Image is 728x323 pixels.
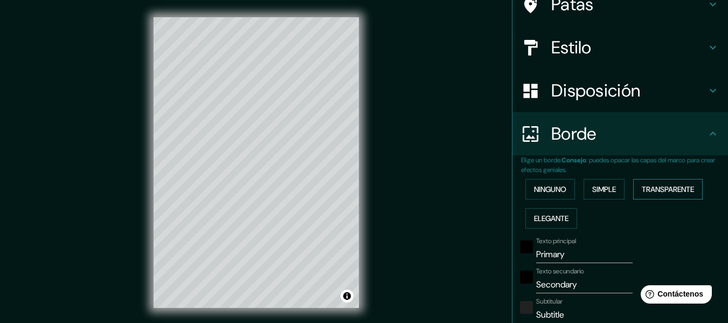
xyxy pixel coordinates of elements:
font: Disposición [551,79,640,102]
div: Borde [512,112,728,155]
button: negro [520,271,533,284]
button: Elegante [525,208,577,229]
div: Disposición [512,69,728,112]
button: Activar o desactivar atribución [341,290,353,303]
font: Borde [551,122,597,145]
font: Elegante [534,214,568,223]
button: Simple [584,179,625,200]
font: Estilo [551,36,592,59]
button: Ninguno [525,179,575,200]
button: negro [520,240,533,253]
font: Texto secundario [536,267,584,276]
font: Subtitular [536,297,563,306]
font: Texto principal [536,237,576,245]
iframe: Lanzador de widgets de ayuda [632,281,716,311]
font: Consejo [561,156,586,164]
div: Estilo [512,26,728,69]
button: Transparente [633,179,703,200]
font: Transparente [642,184,694,194]
font: Simple [592,184,616,194]
font: Ninguno [534,184,566,194]
font: Elige un borde. [521,156,561,164]
button: color-222222 [520,301,533,314]
font: : puedes opacar las capas del marco para crear efectos geniales. [521,156,715,174]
